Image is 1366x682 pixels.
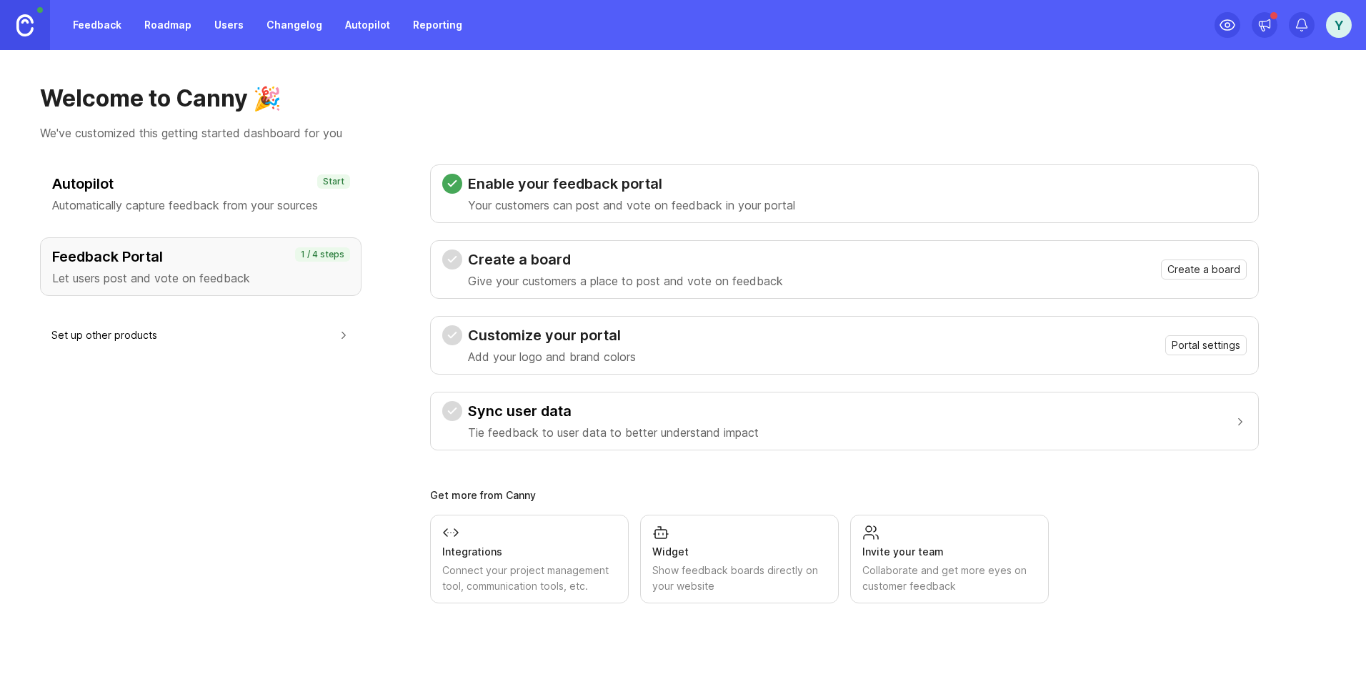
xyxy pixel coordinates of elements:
a: Feedback [64,12,130,38]
span: Portal settings [1172,338,1240,352]
button: Create a board [1161,260,1247,280]
a: Invite your teamCollaborate and get more eyes on customer feedback [850,515,1049,603]
p: Your customers can post and vote on feedback in your portal [468,197,795,214]
button: AutopilotAutomatically capture feedback from your sourcesStart [40,164,362,223]
a: Changelog [258,12,331,38]
p: Automatically capture feedback from your sources [52,197,349,214]
div: Integrations [442,544,617,560]
div: Show feedback boards directly on your website [652,563,827,594]
button: Sync user dataTie feedback to user data to better understand impact [442,392,1247,450]
p: Let users post and vote on feedback [52,270,349,287]
a: IntegrationsConnect your project management tool, communication tools, etc. [430,515,629,603]
a: WidgetShow feedback boards directly on your website [640,515,839,603]
h3: Customize your portal [468,325,636,345]
p: 1 / 4 steps [301,249,344,260]
p: We've customized this getting started dashboard for you [40,124,1326,142]
p: Start [323,176,344,187]
button: Set up other products [51,319,350,351]
h3: Feedback Portal [52,247,349,267]
p: Give your customers a place to post and vote on feedback [468,272,783,290]
div: Collaborate and get more eyes on customer feedback [862,563,1037,594]
a: Roadmap [136,12,200,38]
button: Y [1326,12,1352,38]
h1: Welcome to Canny 🎉 [40,84,1326,113]
button: Feedback PortalLet users post and vote on feedback1 / 4 steps [40,237,362,296]
p: Add your logo and brand colors [468,348,636,365]
h3: Sync user data [468,401,759,421]
a: Autopilot [336,12,399,38]
span: Create a board [1167,262,1240,277]
p: Tie feedback to user data to better understand impact [468,424,759,441]
div: Invite your team [862,544,1037,560]
a: Reporting [404,12,471,38]
img: Canny Home [16,14,34,36]
h3: Autopilot [52,174,349,194]
div: Connect your project management tool, communication tools, etc. [442,563,617,594]
button: Portal settings [1165,335,1247,355]
h3: Create a board [468,249,783,270]
div: Get more from Canny [430,490,1259,500]
div: Widget [652,544,827,560]
a: Users [206,12,252,38]
h3: Enable your feedback portal [468,174,795,194]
